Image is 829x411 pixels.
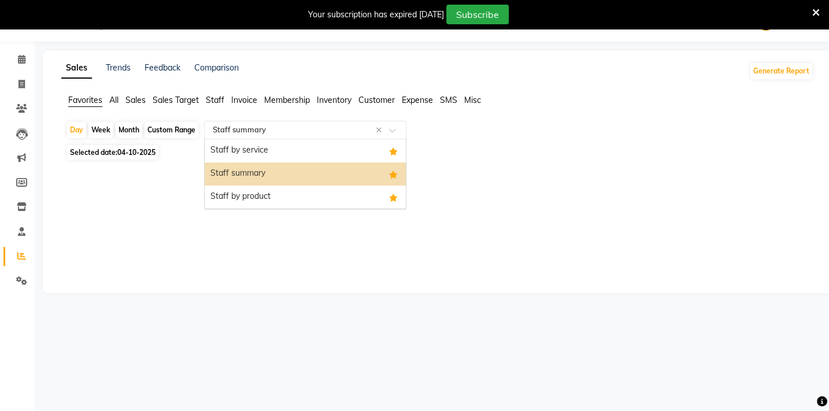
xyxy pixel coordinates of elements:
a: Sales [61,58,92,79]
button: Subscribe [446,5,509,24]
div: Month [116,122,142,138]
div: Staff by service [205,139,406,162]
div: Staff by product [205,186,406,209]
a: Trends [106,62,131,73]
span: 04-10-2025 [117,148,156,157]
span: All [109,95,119,105]
span: Expense [402,95,433,105]
span: Misc [464,95,481,105]
span: Added to Favorites [389,190,398,204]
span: Customer [358,95,395,105]
span: Membership [264,95,310,105]
span: Added to Favorites [389,167,398,181]
div: Your subscription has expired [DATE] [308,9,444,21]
div: Staff summary [205,162,406,186]
button: Generate Report [750,63,812,79]
span: Sales [125,95,146,105]
span: Staff [206,95,224,105]
a: Feedback [145,62,180,73]
ng-dropdown-panel: Options list [204,139,406,209]
span: Clear all [376,124,386,136]
div: Custom Range [145,122,198,138]
div: Week [88,122,113,138]
span: Added to Favorites [389,144,398,158]
span: Inventory [317,95,351,105]
a: Comparison [194,62,239,73]
div: Day [67,122,86,138]
span: Selected date: [67,145,158,160]
span: Sales Target [153,95,199,105]
span: Invoice [231,95,257,105]
span: SMS [440,95,457,105]
span: Favorites [68,95,102,105]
